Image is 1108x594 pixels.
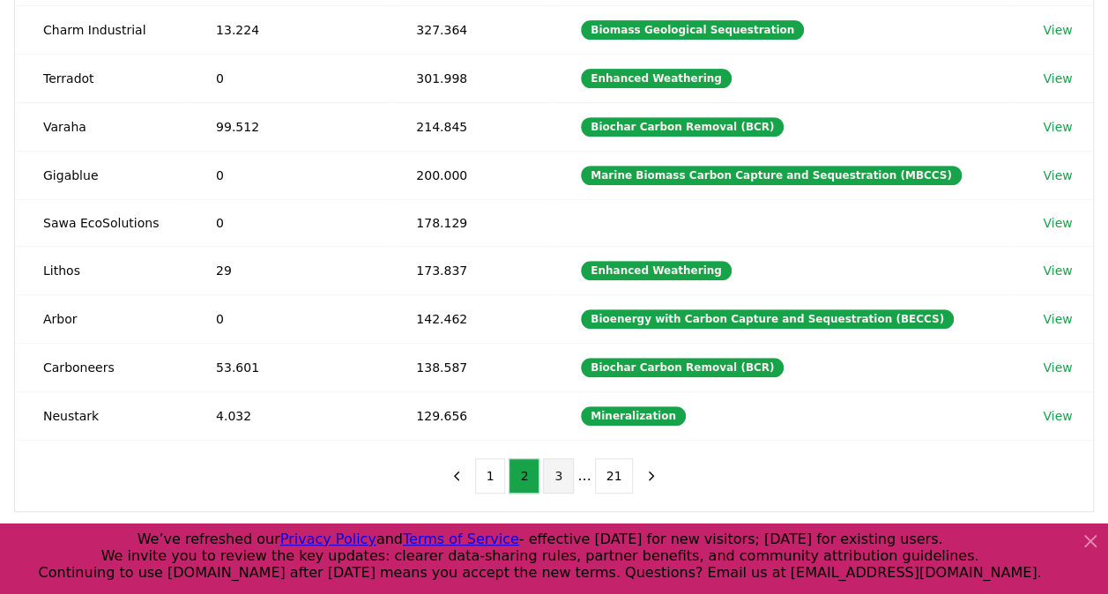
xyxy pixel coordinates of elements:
a: View [1043,118,1072,136]
td: 53.601 [188,343,388,391]
div: Mineralization [581,406,686,426]
a: View [1043,407,1072,425]
td: 327.364 [388,5,553,54]
td: Terradot [15,54,188,102]
td: 0 [188,54,388,102]
div: Biomass Geological Sequestration [581,20,804,40]
button: 21 [595,458,634,494]
div: Biochar Carbon Removal (BCR) [581,358,784,377]
div: Biochar Carbon Removal (BCR) [581,117,784,137]
a: View [1043,21,1072,39]
td: Arbor [15,294,188,343]
a: View [1043,167,1072,184]
button: next page [636,458,666,494]
td: 214.845 [388,102,553,151]
button: previous page [442,458,472,494]
div: Bioenergy with Carbon Capture and Sequestration (BECCS) [581,309,954,329]
td: 301.998 [388,54,553,102]
div: Enhanced Weathering [581,261,732,280]
button: 1 [475,458,506,494]
td: Lithos [15,246,188,294]
td: 99.512 [188,102,388,151]
button: 2 [509,458,539,494]
div: Enhanced Weathering [581,69,732,88]
a: View [1043,70,1072,87]
a: View [1043,310,1072,328]
td: Charm Industrial [15,5,188,54]
td: 138.587 [388,343,553,391]
td: 0 [188,294,388,343]
div: Marine Biomass Carbon Capture and Sequestration (MBCCS) [581,166,962,185]
td: 178.129 [388,199,553,246]
td: Neustark [15,391,188,440]
a: View [1043,262,1072,279]
td: 173.837 [388,246,553,294]
td: Varaha [15,102,188,151]
td: 13.224 [188,5,388,54]
td: Sawa EcoSolutions [15,199,188,246]
a: View [1043,359,1072,376]
td: Carboneers [15,343,188,391]
td: 0 [188,199,388,246]
a: View [1043,214,1072,232]
td: 129.656 [388,391,553,440]
td: 200.000 [388,151,553,199]
td: 29 [188,246,388,294]
td: 0 [188,151,388,199]
button: 3 [543,458,574,494]
td: 4.032 [188,391,388,440]
td: Gigablue [15,151,188,199]
td: 142.462 [388,294,553,343]
li: ... [577,465,591,486]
